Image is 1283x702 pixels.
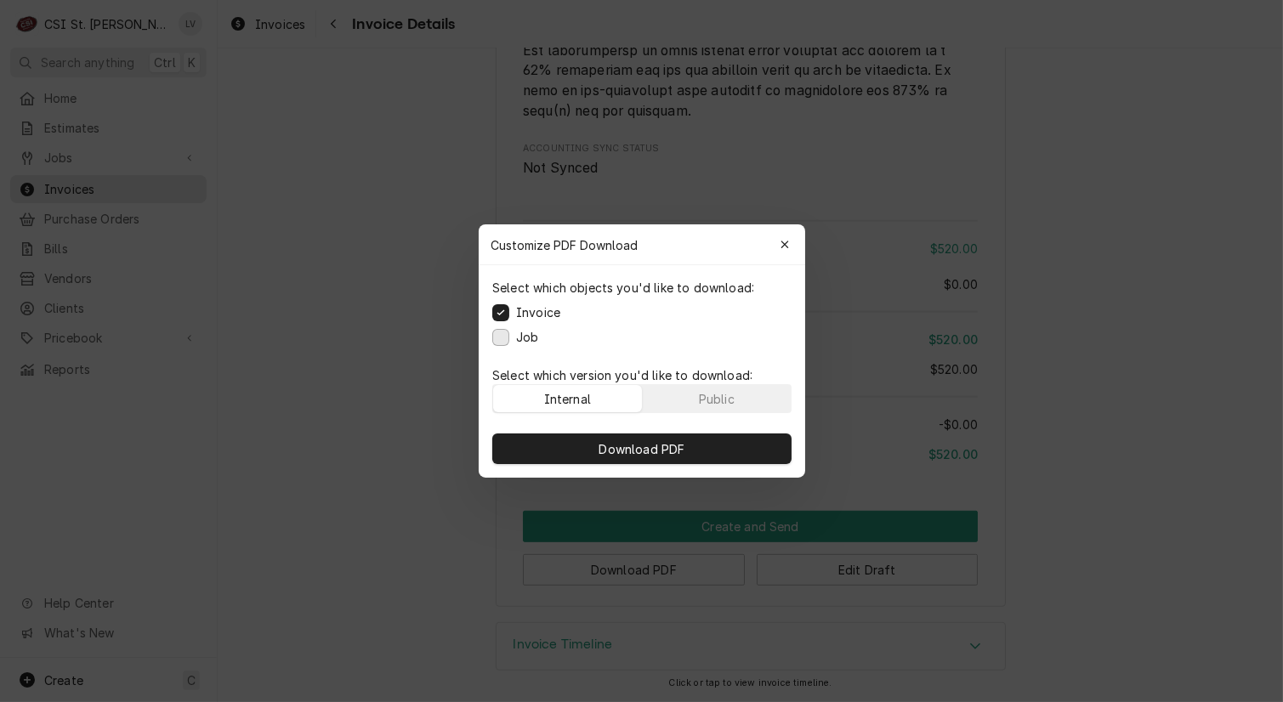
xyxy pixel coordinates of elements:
[492,279,754,297] p: Select which objects you'd like to download:
[516,303,560,321] label: Invoice
[595,440,688,458] span: Download PDF
[698,390,734,408] div: Public
[492,433,792,464] button: Download PDF
[479,224,805,265] div: Customize PDF Download
[492,366,792,384] p: Select which version you'd like to download:
[543,390,590,408] div: Internal
[516,328,538,346] label: Job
